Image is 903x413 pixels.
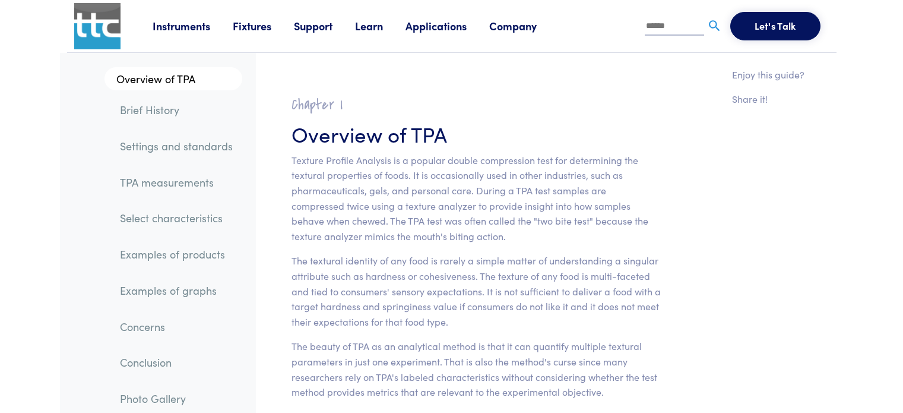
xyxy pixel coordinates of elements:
a: Settings and standards [110,133,242,160]
a: Learn [355,18,405,33]
a: Photo Gallery [110,385,242,412]
p: Share it! [732,92,804,107]
button: Let's Talk [730,12,820,40]
a: Instruments [153,18,233,33]
a: Support [294,18,355,33]
a: Concerns [110,313,242,341]
h3: Overview of TPA [292,119,661,148]
p: The textural identity of any food is rarely a simple matter of understanding a singular attribute... [292,253,661,329]
a: Applications [405,18,489,33]
p: Enjoy this guide? [732,67,804,83]
a: Select characteristics [110,204,242,232]
p: Texture Profile Analysis is a popular double compression test for determining the textural proper... [292,153,661,244]
a: Brief History [110,96,242,124]
a: Company [489,18,559,33]
a: Fixtures [233,18,294,33]
p: The beauty of TPA as an analytical method is that it can quantify multiple textural parameters in... [292,339,661,399]
a: Overview of TPA [104,67,242,91]
img: ttc_logo_1x1_v1.0.png [74,3,121,49]
a: TPA measurements [110,169,242,196]
a: Examples of products [110,241,242,268]
a: Share on LinkedIn [732,161,744,176]
a: Examples of graphs [110,277,242,304]
h2: Chapter I [292,96,661,114]
a: Conclusion [110,349,242,376]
